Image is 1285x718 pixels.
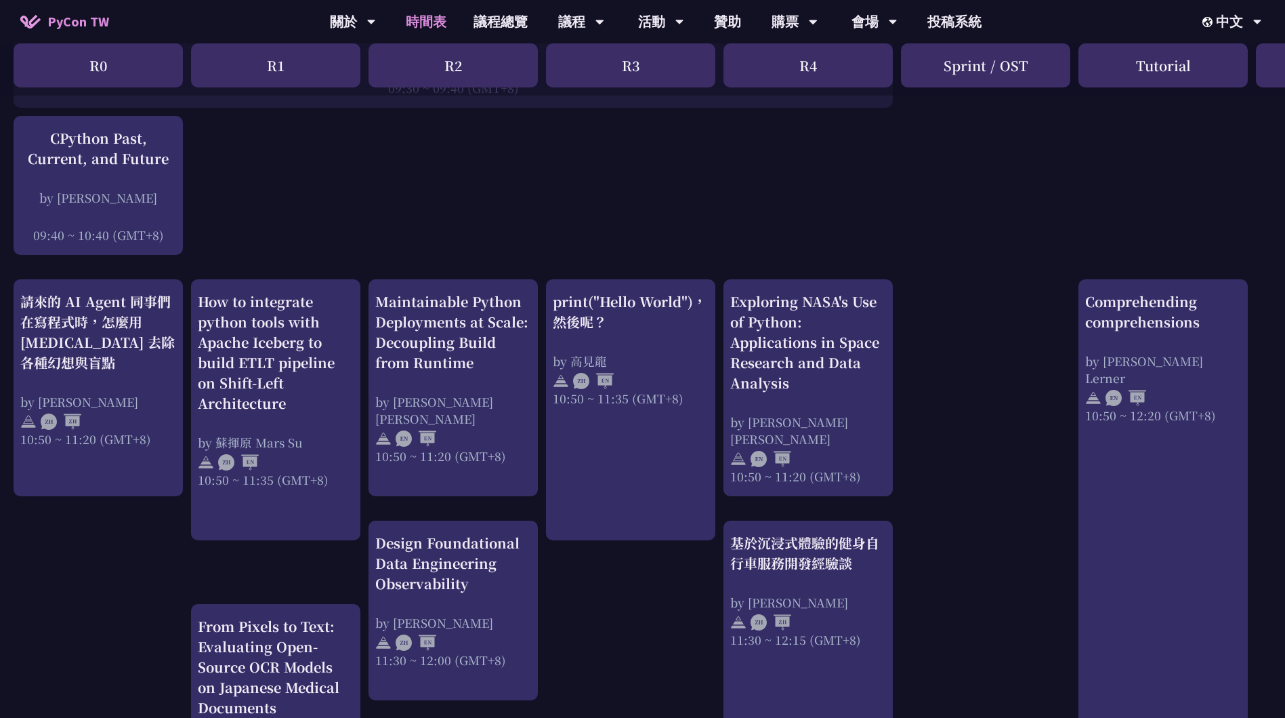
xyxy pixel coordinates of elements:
div: How to integrate python tools with Apache Iceberg to build ETLT pipeline on Shift-Left Architecture [198,292,354,414]
img: svg+xml;base64,PHN2ZyB4bWxucz0iaHR0cDovL3d3dy53My5vcmcvMjAwMC9zdmciIHdpZHRoPSIyNCIgaGVpZ2h0PSIyNC... [20,414,37,430]
img: Home icon of PyCon TW 2025 [20,15,41,28]
img: ZHEN.371966e.svg [218,454,259,471]
div: by [PERSON_NAME] [20,189,176,206]
div: R1 [191,43,360,87]
div: 10:50 ~ 11:20 (GMT+8) [20,431,176,447]
a: print("Hello World")，然後呢？ by 高見龍 10:50 ~ 11:35 (GMT+8) [553,292,709,529]
div: by 高見龍 [553,353,709,370]
div: R3 [546,43,715,87]
a: CPython Past, Current, and Future by [PERSON_NAME] 09:40 ~ 10:40 (GMT+8) [20,128,176,243]
span: PyCon TW [47,12,109,32]
div: 09:40 ~ 10:40 (GMT+8) [20,226,176,243]
div: 10:50 ~ 11:35 (GMT+8) [553,390,709,407]
img: ZHEN.371966e.svg [396,635,436,651]
img: svg+xml;base64,PHN2ZyB4bWxucz0iaHR0cDovL3d3dy53My5vcmcvMjAwMC9zdmciIHdpZHRoPSIyNCIgaGVpZ2h0PSIyNC... [375,635,392,651]
div: 11:30 ~ 12:15 (GMT+8) [730,631,886,648]
div: 11:30 ~ 12:00 (GMT+8) [375,652,531,669]
div: by [PERSON_NAME] [PERSON_NAME] [730,414,886,447]
div: by [PERSON_NAME] Lerner [1085,353,1241,386]
div: by [PERSON_NAME] [730,594,886,611]
a: How to integrate python tools with Apache Iceberg to build ETLT pipeline on Shift-Left Architectu... [198,292,354,529]
div: Tutorial [1078,43,1248,87]
div: 10:50 ~ 12:20 (GMT+8) [1085,407,1241,424]
img: svg+xml;base64,PHN2ZyB4bWxucz0iaHR0cDovL3d3dy53My5vcmcvMjAwMC9zdmciIHdpZHRoPSIyNCIgaGVpZ2h0PSIyNC... [730,451,746,467]
div: Comprehending comprehensions [1085,292,1241,332]
div: 10:50 ~ 11:20 (GMT+8) [375,447,531,464]
div: by [PERSON_NAME] [20,393,176,410]
div: by [PERSON_NAME] [375,614,531,631]
a: Maintainable Python Deployments at Scale: Decoupling Build from Runtime by [PERSON_NAME] [PERSON_... [375,292,531,485]
div: 10:50 ~ 11:35 (GMT+8) [198,471,354,488]
div: Design Foundational Data Engineering Observability [375,533,531,594]
div: Maintainable Python Deployments at Scale: Decoupling Build from Runtime [375,292,531,373]
img: ENEN.5a408d1.svg [1105,390,1146,406]
a: PyCon TW [7,5,123,39]
a: 請來的 AI Agent 同事們在寫程式時，怎麼用 [MEDICAL_DATA] 去除各種幻想與盲點 by [PERSON_NAME] 10:50 ~ 11:20 (GMT+8) [20,292,176,485]
div: 10:50 ~ 11:20 (GMT+8) [730,468,886,485]
div: 請來的 AI Agent 同事們在寫程式時，怎麼用 [MEDICAL_DATA] 去除各種幻想與盲點 [20,292,176,373]
div: 基於沉浸式體驗的健身自行車服務開發經驗談 [730,533,886,574]
div: by [PERSON_NAME] [PERSON_NAME] [375,393,531,427]
img: ZHZH.38617ef.svg [751,614,791,631]
div: R4 [723,43,893,87]
div: From Pixels to Text: Evaluating Open-Source OCR Models on Japanese Medical Documents [198,616,354,718]
img: svg+xml;base64,PHN2ZyB4bWxucz0iaHR0cDovL3d3dy53My5vcmcvMjAwMC9zdmciIHdpZHRoPSIyNCIgaGVpZ2h0PSIyNC... [198,454,214,471]
img: svg+xml;base64,PHN2ZyB4bWxucz0iaHR0cDovL3d3dy53My5vcmcvMjAwMC9zdmciIHdpZHRoPSIyNCIgaGVpZ2h0PSIyNC... [375,431,392,447]
img: ZHZH.38617ef.svg [41,414,81,430]
img: svg+xml;base64,PHN2ZyB4bWxucz0iaHR0cDovL3d3dy53My5vcmcvMjAwMC9zdmciIHdpZHRoPSIyNCIgaGVpZ2h0PSIyNC... [730,614,746,631]
img: svg+xml;base64,PHN2ZyB4bWxucz0iaHR0cDovL3d3dy53My5vcmcvMjAwMC9zdmciIHdpZHRoPSIyNCIgaGVpZ2h0PSIyNC... [1085,390,1101,406]
div: Sprint / OST [901,43,1070,87]
div: Exploring NASA's Use of Python: Applications in Space Research and Data Analysis [730,292,886,393]
div: R0 [14,43,183,87]
img: ENEN.5a408d1.svg [396,431,436,447]
img: ENEN.5a408d1.svg [751,451,791,467]
img: ZHEN.371966e.svg [573,373,614,389]
div: print("Hello World")，然後呢？ [553,292,709,332]
div: CPython Past, Current, and Future [20,128,176,169]
div: by 蘇揮原 Mars Su [198,434,354,451]
img: svg+xml;base64,PHN2ZyB4bWxucz0iaHR0cDovL3d3dy53My5vcmcvMjAwMC9zdmciIHdpZHRoPSIyNCIgaGVpZ2h0PSIyNC... [553,373,569,389]
img: Locale Icon [1202,17,1216,27]
a: Exploring NASA's Use of Python: Applications in Space Research and Data Analysis by [PERSON_NAME]... [730,292,886,485]
div: R2 [368,43,538,87]
a: Design Foundational Data Engineering Observability by [PERSON_NAME] 11:30 ~ 12:00 (GMT+8) [375,533,531,689]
